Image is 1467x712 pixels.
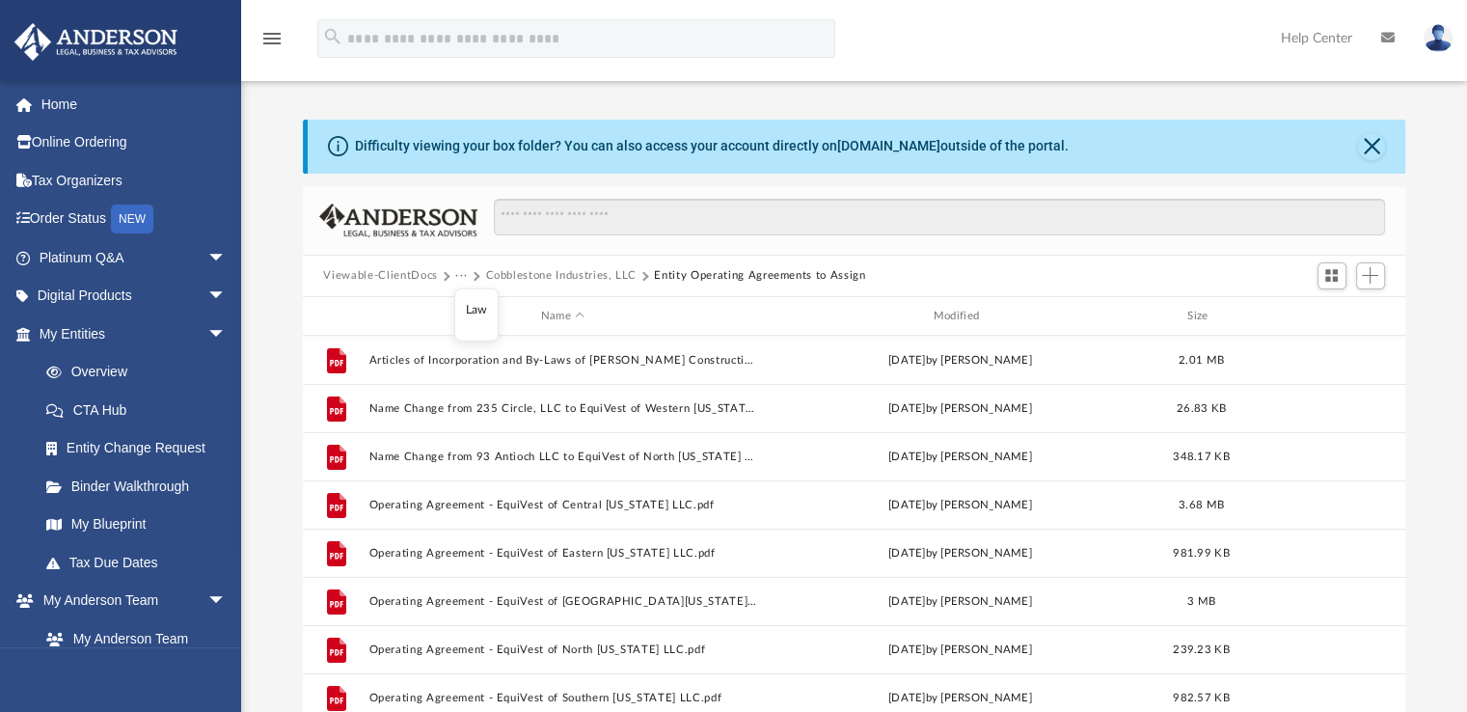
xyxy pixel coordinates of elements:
button: Cobblestone Industries, LLC [485,267,637,285]
img: User Pic [1424,24,1453,52]
span: 3.68 MB [1179,500,1224,510]
span: arrow_drop_down [207,238,246,278]
span: 3 MB [1187,596,1215,607]
div: id [1248,308,1383,325]
div: [DATE] by [PERSON_NAME] [766,545,1155,562]
a: Platinum Q&Aarrow_drop_down [14,238,256,277]
a: [DOMAIN_NAME] [837,138,940,153]
span: 2.01 MB [1179,355,1224,366]
div: [DATE] by [PERSON_NAME] [766,352,1155,370]
a: My Anderson Teamarrow_drop_down [14,582,246,620]
button: Operating Agreement - EquiVest of [GEOGRAPHIC_DATA][US_STATE], LLC.pdf [368,595,757,608]
a: My Blueprint [27,506,246,544]
button: Articles of Incorporation and By-Laws of [PERSON_NAME] Construction, Inc.pdf [368,354,757,367]
button: Entity Operating Agreements to Assign [654,267,865,285]
i: menu [260,27,284,50]
img: Anderson Advisors Platinum Portal [9,23,183,61]
button: Viewable-ClientDocs [323,267,437,285]
a: Tax Organizers [14,161,256,200]
div: [DATE] by [PERSON_NAME] [766,690,1155,707]
i: search [322,26,343,47]
button: Operating Agreement - EquiVest of Southern [US_STATE] LLC.pdf [368,692,757,704]
button: Operating Agreement - EquiVest of Central [US_STATE] LLC.pdf [368,499,757,511]
button: Add [1356,262,1385,289]
div: [DATE] by [PERSON_NAME] [766,497,1155,514]
div: Size [1162,308,1239,325]
span: 348.17 KB [1173,452,1229,462]
div: id [311,308,359,325]
div: [DATE] by [PERSON_NAME] [766,400,1155,418]
div: [DATE] by [PERSON_NAME] [766,642,1155,659]
button: Switch to Grid View [1318,262,1346,289]
span: 26.83 KB [1176,403,1225,414]
li: Law [465,299,487,319]
a: menu [260,37,284,50]
a: Home [14,85,256,123]
a: My Anderson Team [27,619,236,658]
button: Close [1358,133,1385,160]
a: My Entitiesarrow_drop_down [14,315,256,353]
button: Operating Agreement - EquiVest of Eastern [US_STATE] LLC.pdf [368,547,757,560]
span: arrow_drop_down [207,315,246,354]
span: 239.23 KB [1173,644,1229,655]
a: Order StatusNEW [14,200,256,239]
div: Name [367,308,756,325]
a: Online Ordering [14,123,256,162]
span: 982.57 KB [1173,693,1229,703]
div: Modified [765,308,1154,325]
a: Digital Productsarrow_drop_down [14,277,256,315]
div: [DATE] by [PERSON_NAME] [766,449,1155,466]
div: Difficulty viewing your box folder? You can also access your account directly on outside of the p... [355,136,1069,156]
input: Search files and folders [494,199,1384,235]
a: Overview [27,353,256,392]
ul: ··· [454,288,499,341]
a: CTA Hub [27,391,256,429]
span: arrow_drop_down [207,277,246,316]
button: ··· [455,267,468,285]
a: Tax Due Dates [27,543,256,582]
span: 981.99 KB [1173,548,1229,559]
button: Operating Agreement - EquiVest of North [US_STATE] LLC.pdf [368,644,757,656]
div: NEW [111,205,153,233]
span: arrow_drop_down [207,582,246,621]
button: Name Change from 235 Circle, LLC to EquiVest of Western [US_STATE], LLC.pdf [368,402,757,415]
a: Entity Change Request [27,429,256,468]
button: Name Change from 93 Antioch LLC to EquiVest of North [US_STATE] LLC.pdf [368,451,757,463]
a: Binder Walkthrough [27,467,256,506]
div: [DATE] by [PERSON_NAME] [766,593,1155,611]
